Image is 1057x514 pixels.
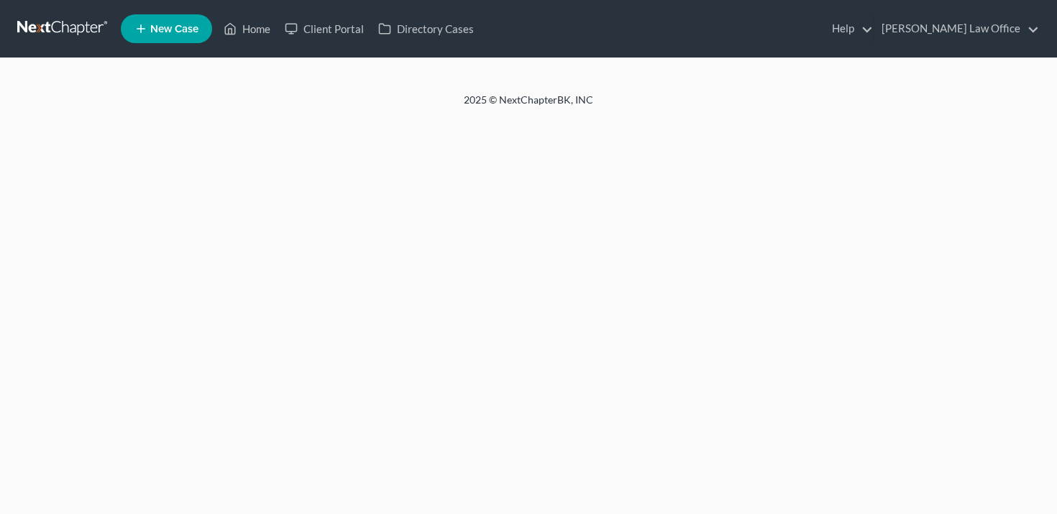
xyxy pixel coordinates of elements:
a: [PERSON_NAME] Law Office [874,16,1039,42]
a: Help [825,16,873,42]
a: Home [216,16,278,42]
div: 2025 © NextChapterBK, INC [119,93,938,119]
a: Directory Cases [371,16,481,42]
new-legal-case-button: New Case [121,14,212,43]
a: Client Portal [278,16,371,42]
